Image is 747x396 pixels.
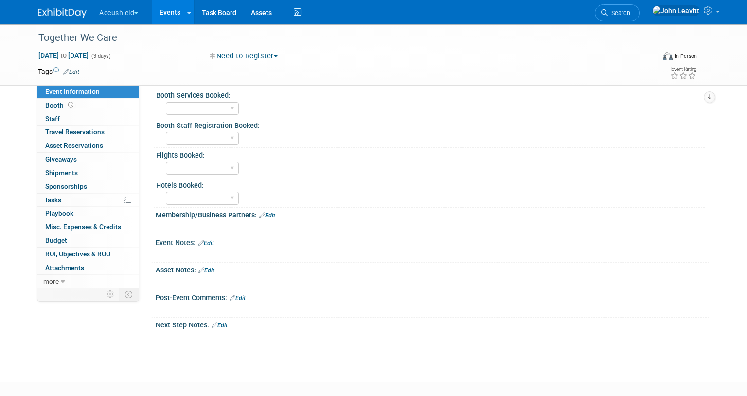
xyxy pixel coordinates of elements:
[37,139,139,152] a: Asset Reservations
[37,166,139,180] a: Shipments
[35,29,641,47] div: Together We Care
[156,208,709,220] div: Membership/Business Partners:
[156,235,709,248] div: Event Notes:
[90,53,111,59] span: (3 days)
[599,51,697,65] div: Event Format
[119,288,139,301] td: Toggle Event Tabs
[45,128,105,136] span: Travel Reservations
[156,290,709,303] div: Post-Event Comments:
[45,115,60,123] span: Staff
[37,261,139,274] a: Attachments
[45,209,73,217] span: Playbook
[663,52,673,60] img: Format-Inperson.png
[59,52,68,59] span: to
[45,250,110,258] span: ROI, Objectives & ROO
[37,248,139,261] a: ROI, Objectives & ROO
[45,142,103,149] span: Asset Reservations
[156,318,709,330] div: Next Step Notes:
[38,67,79,76] td: Tags
[37,99,139,112] a: Booth
[674,53,697,60] div: In-Person
[44,196,61,204] span: Tasks
[37,85,139,98] a: Event Information
[45,101,75,109] span: Booth
[206,51,282,61] button: Need to Register
[670,67,696,72] div: Event Rating
[37,112,139,126] a: Staff
[212,322,228,329] a: Edit
[156,148,705,160] div: Flights Booked:
[38,8,87,18] img: ExhibitDay
[652,5,700,16] img: John Leavitt
[37,126,139,139] a: Travel Reservations
[37,180,139,193] a: Sponsorships
[37,194,139,207] a: Tasks
[45,155,77,163] span: Giveaways
[37,275,139,288] a: more
[37,234,139,247] a: Budget
[156,88,705,100] div: Booth Services Booked:
[45,223,121,231] span: Misc. Expenses & Credits
[45,236,67,244] span: Budget
[43,277,59,285] span: more
[230,295,246,302] a: Edit
[608,9,630,17] span: Search
[37,153,139,166] a: Giveaways
[45,182,87,190] span: Sponsorships
[37,207,139,220] a: Playbook
[66,101,75,108] span: Booth not reserved yet
[45,169,78,177] span: Shipments
[102,288,119,301] td: Personalize Event Tab Strip
[156,178,705,190] div: Hotels Booked:
[198,267,214,274] a: Edit
[595,4,640,21] a: Search
[259,212,275,219] a: Edit
[38,51,89,60] span: [DATE] [DATE]
[156,263,709,275] div: Asset Notes:
[156,118,705,130] div: Booth Staff Registration Booked:
[45,264,84,271] span: Attachments
[63,69,79,75] a: Edit
[198,240,214,247] a: Edit
[45,88,100,95] span: Event Information
[37,220,139,234] a: Misc. Expenses & Credits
